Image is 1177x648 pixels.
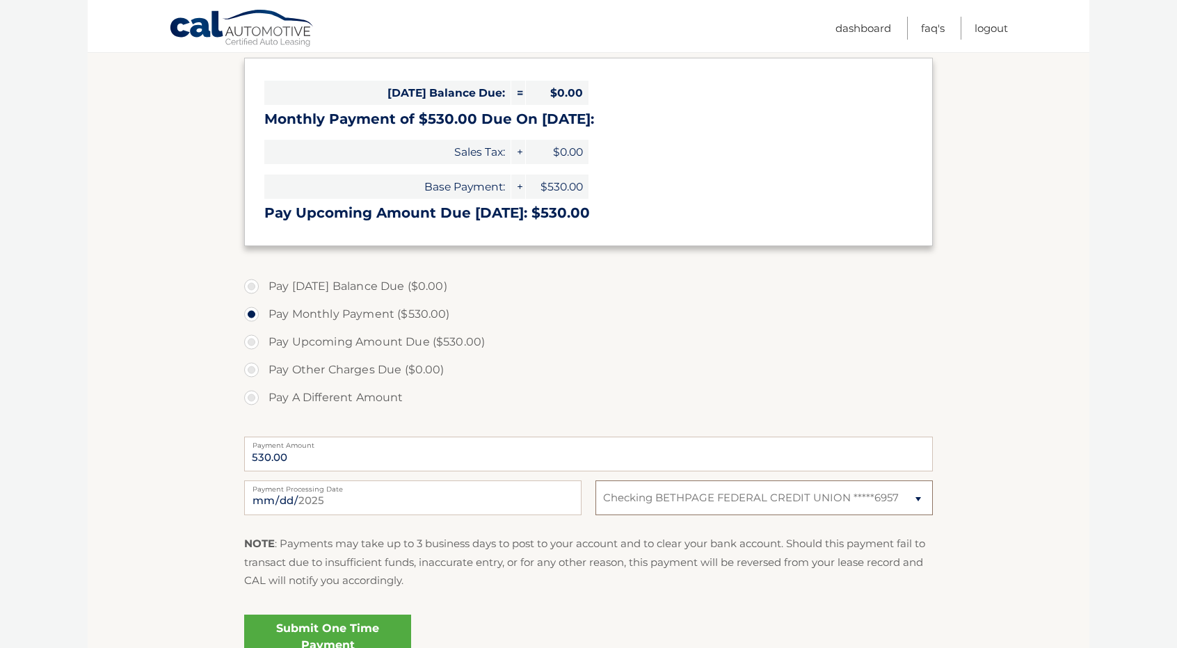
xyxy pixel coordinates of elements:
[264,204,913,222] h3: Pay Upcoming Amount Due [DATE]: $530.00
[244,480,582,515] input: Payment Date
[244,537,275,550] strong: NOTE
[511,175,525,199] span: +
[169,9,315,49] a: Cal Automotive
[244,273,933,300] label: Pay [DATE] Balance Due ($0.00)
[264,175,511,199] span: Base Payment:
[244,356,933,384] label: Pay Other Charges Due ($0.00)
[244,535,933,590] p: : Payments may take up to 3 business days to post to your account and to clear your bank account....
[264,140,511,164] span: Sales Tax:
[526,81,588,105] span: $0.00
[244,384,933,412] label: Pay A Different Amount
[264,111,913,128] h3: Monthly Payment of $530.00 Due On [DATE]:
[244,437,933,448] label: Payment Amount
[244,437,933,471] input: Payment Amount
[511,81,525,105] span: =
[921,17,945,40] a: FAQ's
[264,81,511,105] span: [DATE] Balance Due:
[244,328,933,356] label: Pay Upcoming Amount Due ($530.00)
[835,17,891,40] a: Dashboard
[526,175,588,199] span: $530.00
[244,480,582,492] label: Payment Processing Date
[244,300,933,328] label: Pay Monthly Payment ($530.00)
[975,17,1008,40] a: Logout
[526,140,588,164] span: $0.00
[511,140,525,164] span: +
